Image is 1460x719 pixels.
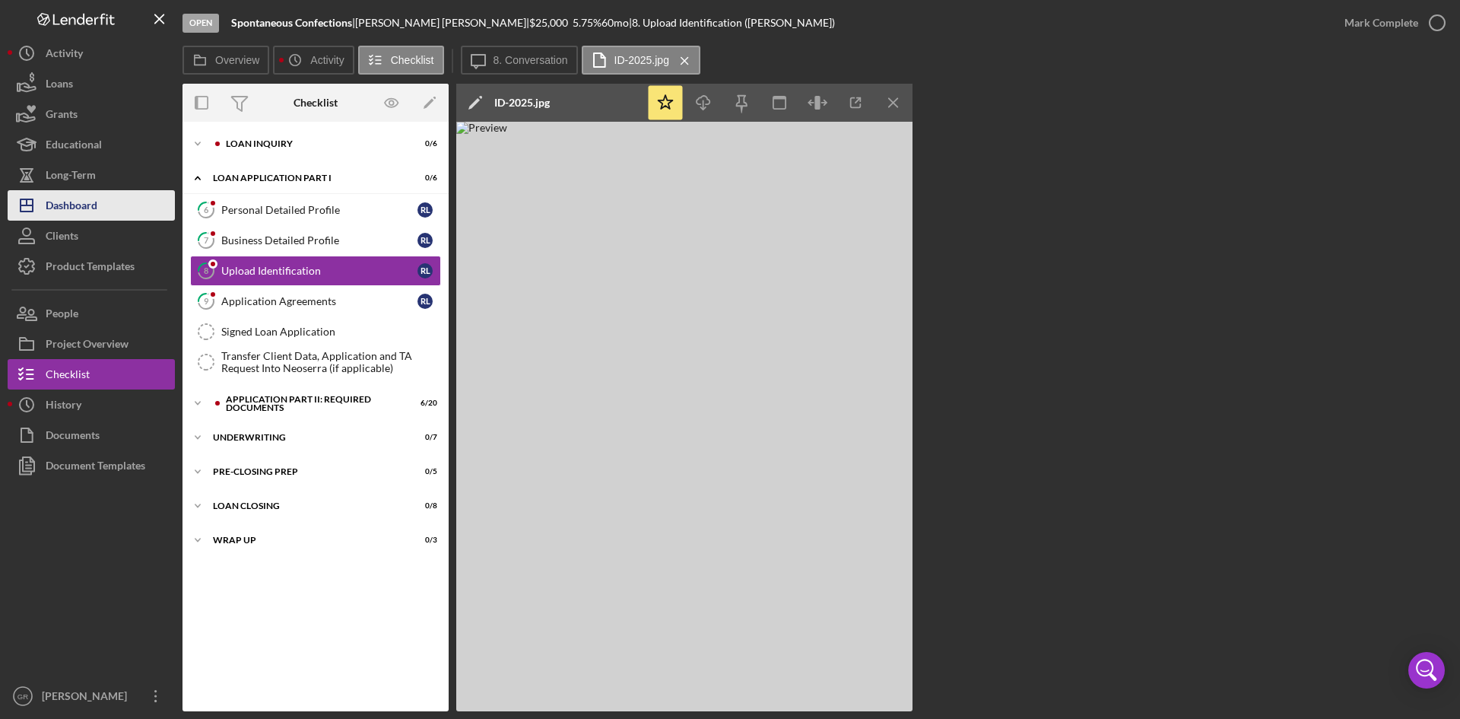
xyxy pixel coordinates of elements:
button: GR[PERSON_NAME] [8,681,175,711]
div: 6 / 20 [410,399,437,408]
div: Activity [46,38,83,72]
a: 8Upload IdentificationRL [190,256,441,286]
div: Pre-Closing Prep [213,467,399,476]
div: Signed Loan Application [221,326,440,338]
div: Loan Closing [213,501,399,511]
div: 60 mo [601,17,629,29]
div: Upload Identification [221,265,417,277]
tspan: 7 [204,235,209,245]
div: Checklist [294,97,338,109]
div: [PERSON_NAME] [PERSON_NAME] | [355,17,529,29]
button: Checklist [358,46,444,75]
div: Clients [46,221,78,255]
button: Documents [8,420,175,450]
div: Grants [46,99,78,133]
button: Clients [8,221,175,251]
div: R L [417,202,433,218]
tspan: 9 [204,296,209,306]
img: Preview [456,122,912,711]
div: 0 / 7 [410,433,437,442]
div: R L [417,294,433,309]
div: 0 / 3 [410,536,437,545]
button: Loans [8,68,175,99]
div: R L [417,233,433,248]
div: 0 / 6 [410,173,437,183]
div: Wrap Up [213,536,399,545]
a: 6Personal Detailed ProfileRL [190,195,441,225]
div: Long-Term [46,160,96,194]
div: Loan Application Part I [213,173,399,183]
button: Product Templates [8,251,175,282]
div: Transfer Client Data, Application and TA Request Into Neoserra (if applicable) [221,350,440,374]
div: Application Agreements [221,295,417,307]
div: | 8. Upload Identification ([PERSON_NAME]) [629,17,835,29]
a: 9Application AgreementsRL [190,286,441,317]
a: Signed Loan Application [190,317,441,347]
div: Documents [46,420,100,454]
label: Checklist [391,54,434,66]
div: Business Detailed Profile [221,234,417,247]
button: Dashboard [8,190,175,221]
button: History [8,390,175,420]
div: Product Templates [46,251,135,285]
text: GR [17,692,28,701]
button: Educational [8,129,175,160]
div: R L [417,263,433,278]
div: Open [182,14,219,33]
span: $25,000 [529,16,568,29]
button: Project Overview [8,329,175,359]
div: Checklist [46,359,90,393]
div: 0 / 5 [410,467,437,476]
div: Educational [46,129,102,164]
label: ID-2025.jpg [614,54,669,66]
a: Transfer Client Data, Application and TA Request Into Neoserra (if applicable) [190,347,441,377]
label: Activity [310,54,344,66]
div: Underwriting [213,433,399,442]
div: | [231,17,355,29]
div: Application Part II: Required Documents [226,395,399,412]
button: Long-Term [8,160,175,190]
b: Spontaneous Confections [231,16,352,29]
div: Loans [46,68,73,103]
div: Open Intercom Messenger [1408,652,1445,689]
button: People [8,298,175,329]
tspan: 8 [204,266,208,275]
div: Document Templates [46,450,145,485]
a: 7Business Detailed ProfileRL [190,225,441,256]
div: Loan Inquiry [226,139,399,148]
div: 0 / 6 [410,139,437,148]
button: ID-2025.jpg [582,46,700,75]
button: Grants [8,99,175,129]
tspan: 6 [204,205,209,215]
div: History [46,390,81,424]
label: 8. Conversation [494,54,568,66]
label: Overview [215,54,259,66]
button: Overview [182,46,269,75]
button: Document Templates [8,450,175,481]
div: Personal Detailed Profile [221,204,417,216]
button: Checklist [8,359,175,390]
div: People [46,298,78,332]
button: 8. Conversation [461,46,578,75]
div: Mark Complete [1344,8,1418,38]
div: 0 / 8 [410,501,437,511]
button: Activity [273,46,354,75]
button: Activity [8,38,175,68]
div: Dashboard [46,190,97,224]
div: 5.75 % [573,17,601,29]
div: ID-2025.jpg [494,97,550,109]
